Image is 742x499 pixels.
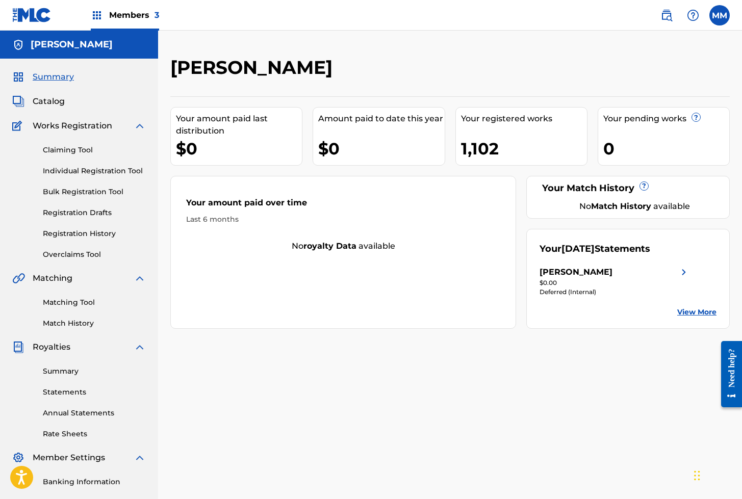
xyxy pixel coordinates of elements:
img: Accounts [12,39,24,51]
img: Summary [12,71,24,83]
span: Summary [33,71,74,83]
a: Registration History [43,228,146,239]
div: No available [171,240,516,252]
strong: royalty data [303,241,356,251]
img: right chevron icon [678,266,690,278]
img: Top Rightsholders [91,9,103,21]
div: No available [552,200,717,213]
div: $0 [176,137,302,160]
img: expand [134,341,146,353]
img: Royalties [12,341,24,353]
div: $0.00 [540,278,690,287]
img: help [687,9,699,21]
span: Members [109,9,159,21]
span: Royalties [33,341,70,353]
div: 0 [603,137,729,160]
div: Your amount paid over time [186,197,500,214]
div: Last 6 months [186,214,500,225]
a: Match History [43,318,146,329]
a: Summary [43,366,146,377]
div: Your registered works [461,113,587,125]
a: Banking Information [43,477,146,487]
div: Your amount paid last distribution [176,113,302,137]
div: [PERSON_NAME] [540,266,612,278]
a: View More [677,307,717,318]
img: expand [134,272,146,284]
a: CatalogCatalog [12,95,65,108]
img: search [660,9,673,21]
div: Deferred (Internal) [540,287,690,297]
div: Drag [694,460,700,491]
span: Catalog [33,95,65,108]
strong: Match History [591,201,651,211]
span: ? [692,113,700,121]
a: Matching Tool [43,297,146,308]
div: User Menu [709,5,730,25]
img: Works Registration [12,120,25,132]
div: Your pending works [603,113,729,125]
iframe: Chat Widget [691,450,742,499]
a: Registration Drafts [43,207,146,218]
img: expand [134,120,146,132]
a: Overclaims Tool [43,249,146,260]
img: Member Settings [12,452,24,464]
img: expand [134,452,146,464]
img: MLC Logo [12,8,52,22]
span: ? [640,182,648,190]
div: Help [683,5,703,25]
img: Catalog [12,95,24,108]
h2: [PERSON_NAME] [170,56,338,79]
span: Member Settings [33,452,105,464]
a: Statements [43,387,146,398]
div: Your Match History [540,181,717,195]
span: 3 [155,10,159,20]
iframe: Resource Center [713,333,742,415]
a: Public Search [656,5,677,25]
div: Your Statements [540,242,650,256]
a: Individual Registration Tool [43,166,146,176]
a: Rate Sheets [43,429,146,439]
div: 1,102 [461,137,587,160]
a: SummarySummary [12,71,74,83]
a: Bulk Registration Tool [43,187,146,197]
a: [PERSON_NAME]right chevron icon$0.00Deferred (Internal) [540,266,690,297]
a: Claiming Tool [43,145,146,155]
span: [DATE] [561,243,595,254]
span: Works Registration [33,120,112,132]
span: Matching [33,272,72,284]
a: Annual Statements [43,408,146,418]
img: Matching [12,272,25,284]
h5: Mauricio Morales [31,39,113,50]
div: Amount paid to date this year [318,113,444,125]
div: $0 [318,137,444,160]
